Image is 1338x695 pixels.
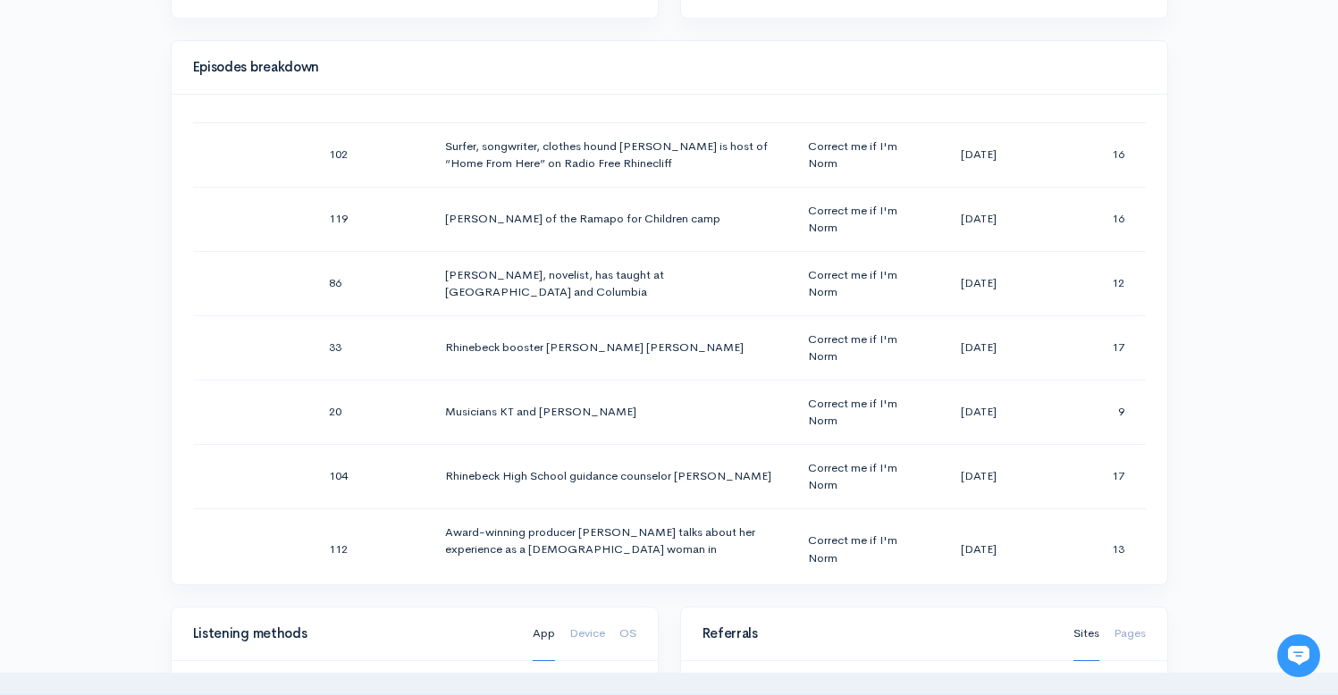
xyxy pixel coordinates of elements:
td: 104 [315,444,431,508]
button: New conversation [28,237,330,272]
td: Award-winning producer [PERSON_NAME] talks about her experience as a [DEMOGRAPHIC_DATA] woman in ... [431,508,794,590]
td: Rhinebeck booster [PERSON_NAME] [PERSON_NAME] [431,315,794,380]
td: Correct me if I'm Norm [794,508,914,590]
td: Correct me if I'm Norm [794,444,914,508]
a: App [533,607,555,661]
td: 16 [1042,122,1145,187]
a: Device [569,607,605,661]
td: 102 [315,122,431,187]
a: Sites [1073,607,1099,661]
td: 17 [1042,444,1145,508]
td: 16 [1042,187,1145,251]
td: Rhinebeck High School guidance counselor [PERSON_NAME] [431,444,794,508]
td: Correct me if I'm Norm [794,122,914,187]
h4: Referrals [703,626,1052,641]
td: Correct me if I'm Norm [794,187,914,251]
h4: Listening methods [193,626,511,641]
span: New conversation [115,247,215,262]
h4: Episodes breakdown [193,60,1135,75]
a: OS [619,607,636,661]
td: 9 [1042,380,1145,444]
td: [DATE] [914,122,1042,187]
td: Correct me if I'm Norm [794,380,914,444]
iframe: gist-messenger-bubble-iframe [1277,634,1320,677]
td: 119 [315,187,431,251]
h1: Hi 👋 [27,87,331,115]
td: Musicians KT and [PERSON_NAME] [431,380,794,444]
td: 20 [315,380,431,444]
td: 112 [315,508,431,590]
td: [DATE] [914,508,1042,590]
p: Find an answer quickly [24,306,333,328]
td: [DATE] [914,251,1042,315]
h2: Just let us know if you need anything and we'll be happy to help! 🙂 [27,119,331,205]
td: 17 [1042,315,1145,380]
td: [PERSON_NAME] of the Ramapo for Children camp [431,187,794,251]
input: Search articles [52,336,319,372]
td: [DATE] [914,187,1042,251]
td: [DATE] [914,380,1042,444]
td: Correct me if I'm Norm [794,251,914,315]
td: [DATE] [914,315,1042,380]
a: Pages [1114,607,1146,661]
td: 33 [315,315,431,380]
td: [DATE] [914,444,1042,508]
td: Surfer, songwriter, clothes hound [PERSON_NAME] is host of “Home From Here” on Radio Free Rhinecliff [431,122,794,187]
td: [PERSON_NAME], novelist, has taught at [GEOGRAPHIC_DATA] and Columbia [431,251,794,315]
td: 13 [1042,508,1145,590]
td: Correct me if I'm Norm [794,315,914,380]
td: 12 [1042,251,1145,315]
td: 86 [315,251,431,315]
